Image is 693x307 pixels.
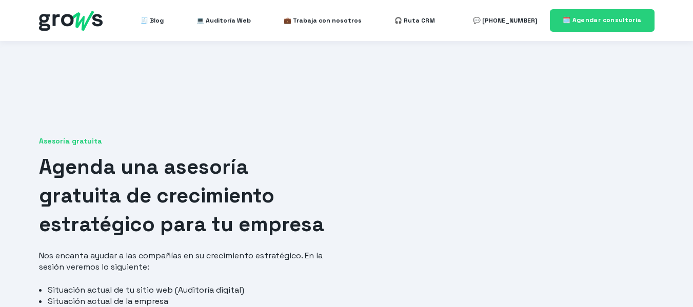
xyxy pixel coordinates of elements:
li: Situación actual de tu sitio web (Auditoría digital) [48,284,328,296]
a: 💼 Trabaja con nosotros [284,10,362,31]
a: 🧾 Blog [141,10,164,31]
h1: Agenda una asesoría gratuita de crecimiento estratégico para tu empresa [39,153,328,239]
span: Asesoría gratuita [39,136,328,147]
a: 💻 Auditoría Web [196,10,251,31]
a: 💬 [PHONE_NUMBER] [473,10,537,31]
p: Nos encanta ayudar a las compañías en su crecimiento estratégico. En la sesión veremos lo siguiente: [39,250,328,273]
img: grows - hubspot [39,11,103,31]
a: 🎧 Ruta CRM [394,10,435,31]
a: 🗓️ Agendar consultoría [550,9,655,31]
span: 🗓️ Agendar consultoría [563,16,642,24]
